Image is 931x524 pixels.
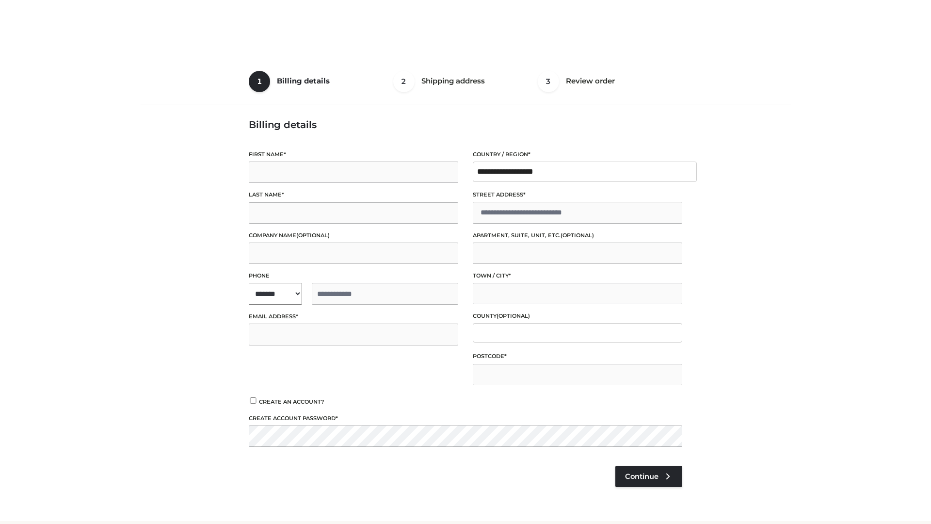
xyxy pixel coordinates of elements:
label: First name [249,150,458,159]
label: Phone [249,271,458,280]
label: Street address [473,190,682,199]
a: Continue [615,466,682,487]
label: Create account password [249,414,682,423]
span: 1 [249,71,270,92]
span: Continue [625,472,658,481]
span: (optional) [497,312,530,319]
span: 2 [393,71,415,92]
label: Postcode [473,352,682,361]
span: (optional) [296,232,330,239]
label: Town / City [473,271,682,280]
label: Company name [249,231,458,240]
span: 3 [538,71,559,92]
input: Create an account? [249,397,257,404]
label: Apartment, suite, unit, etc. [473,231,682,240]
span: Review order [566,76,615,85]
label: County [473,311,682,321]
span: Billing details [277,76,330,85]
h3: Billing details [249,119,682,131]
span: Shipping address [421,76,485,85]
label: Country / Region [473,150,682,159]
span: (optional) [561,232,594,239]
label: Email address [249,312,458,321]
label: Last name [249,190,458,199]
span: Create an account? [259,398,324,405]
